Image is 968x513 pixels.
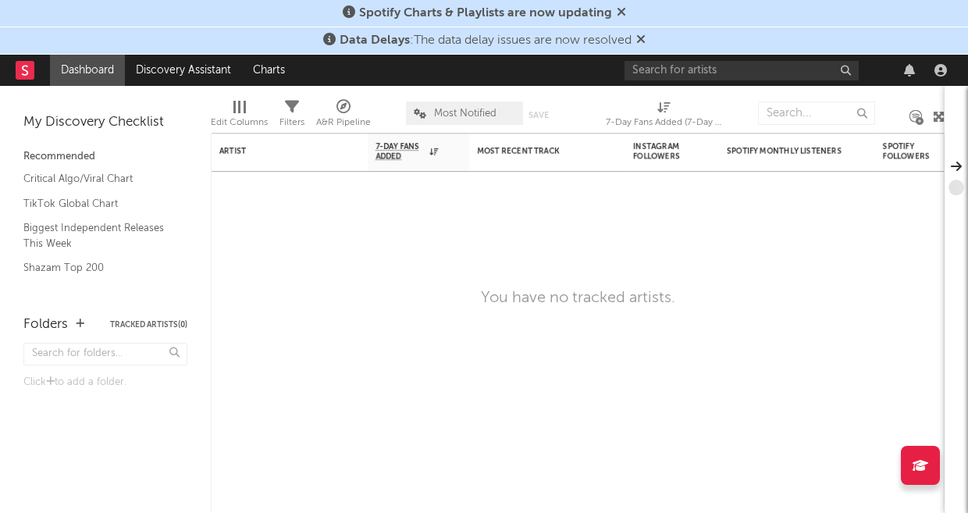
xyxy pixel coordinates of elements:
div: Most Recent Track [477,147,594,156]
div: A&R Pipeline [316,113,371,132]
span: Data Delays [340,34,410,47]
input: Search for artists [625,61,859,80]
span: Dismiss [636,34,646,47]
a: Critical Algo/Viral Chart [23,170,172,187]
div: Instagram Followers [633,142,688,161]
span: 7-Day Fans Added [375,142,425,161]
div: Edit Columns [211,94,268,139]
span: Most Notified [434,109,496,119]
div: Artist [219,147,336,156]
div: Recommended [23,148,187,166]
span: : The data delay issues are now resolved [340,34,632,47]
button: Tracked Artists(0) [110,321,187,329]
div: 7-Day Fans Added (7-Day Fans Added) [606,94,723,139]
div: Spotify Followers [883,142,938,161]
a: Shazam Top 200 [23,259,172,276]
a: Discovery Assistant [125,55,242,86]
div: Filters [279,113,304,132]
button: Save [528,111,549,119]
a: Dashboard [50,55,125,86]
input: Search... [758,102,875,125]
div: Edit Columns [211,113,268,132]
div: Filters [279,94,304,139]
a: Biggest Independent Releases This Week [23,219,172,251]
div: 7-Day Fans Added (7-Day Fans Added) [606,113,723,132]
div: Spotify Monthly Listeners [727,147,844,156]
a: TikTok Global Chart [23,195,172,212]
div: A&R Pipeline [316,94,371,139]
div: You have no tracked artists. [481,289,675,308]
a: YouTube Hottest Videos [23,284,172,301]
span: Spotify Charts & Playlists are now updating [359,7,612,20]
a: Charts [242,55,296,86]
input: Search for folders... [23,343,187,365]
div: My Discovery Checklist [23,113,187,132]
div: Click to add a folder. [23,373,187,392]
span: Dismiss [617,7,626,20]
div: Folders [23,315,68,334]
